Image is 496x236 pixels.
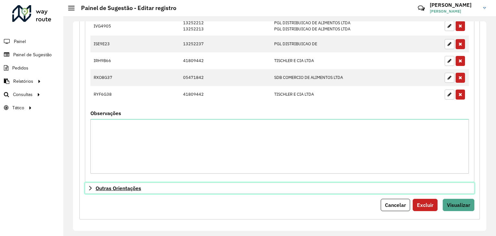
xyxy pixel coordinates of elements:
button: Cancelar [381,199,410,211]
a: Outras Orientações [85,183,474,194]
td: PGL DISTRIBUICAO DE [271,36,389,52]
td: IVG4905 [90,16,127,36]
a: Contato Rápido [414,1,428,15]
td: ISE9E23 [90,36,127,52]
span: Painel de Sugestão [13,51,52,58]
h2: Painel de Sugestão - Editar registro [75,5,176,12]
td: RXO8G37 [90,69,127,86]
span: Cancelar [385,202,406,208]
span: Visualizar [447,202,470,208]
td: 05471842 [180,69,271,86]
td: 41809442 [180,52,271,69]
span: Relatórios [13,78,33,85]
label: Observações [90,109,121,117]
span: [PERSON_NAME] [430,8,478,14]
td: RYF6G38 [90,86,127,103]
button: Visualizar [443,199,474,211]
span: Pedidos [12,65,28,71]
span: Consultas [13,91,33,98]
td: SDB COMERCIO DE ALIMENTOS LTDA [271,69,389,86]
td: 13252237 [180,36,271,52]
td: 13252212 13252213 [180,16,271,36]
button: Excluir [413,199,438,211]
td: TISCHLER E CIA LTDA [271,52,389,69]
span: Excluir [417,202,433,208]
h3: [PERSON_NAME] [430,2,478,8]
td: TISCHLER E CIA LTDA [271,86,389,103]
td: 41809442 [180,86,271,103]
span: Outras Orientações [96,186,141,191]
td: PGL DISTRIBUICAO DE ALIMENTOS LTDA PGL DISTRIBUICAO DE ALIMENTOS LTDA [271,16,389,36]
span: Painel [14,38,26,45]
td: IRH9B66 [90,52,127,69]
span: Tático [12,104,24,111]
